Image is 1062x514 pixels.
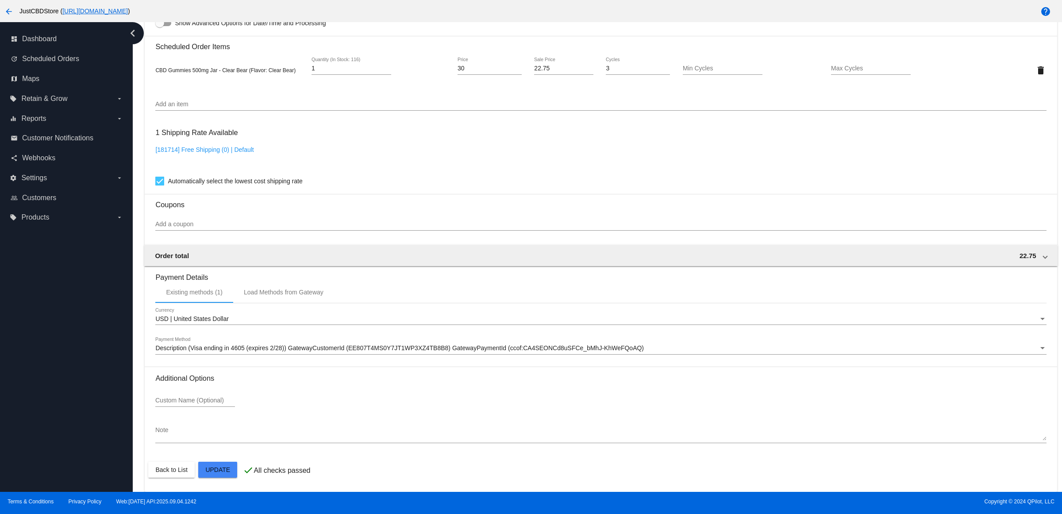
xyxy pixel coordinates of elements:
input: Min Cycles [683,65,762,72]
input: Add an item [155,101,1046,108]
i: equalizer [10,115,17,122]
i: update [11,55,18,62]
h3: 1 Shipping Rate Available [155,123,238,142]
i: local_offer [10,95,17,102]
i: share [11,155,18,162]
i: arrow_drop_down [116,115,123,122]
i: email [11,135,18,142]
mat-icon: help [1040,6,1051,17]
h3: Coupons [155,194,1046,209]
input: Max Cycles [831,65,911,72]
mat-icon: delete [1035,65,1046,76]
i: arrow_drop_down [116,174,123,182]
span: JustCBDStore ( ) [19,8,130,15]
span: Retain & Grow [21,95,67,103]
mat-expansion-panel-header: Order total 22.75 [144,245,1057,266]
a: people_outline Customers [11,191,123,205]
i: chevron_left [126,26,140,40]
span: Back to List [155,466,187,473]
span: Settings [21,174,47,182]
p: All checks passed [254,467,310,475]
div: Load Methods from Gateway [244,289,323,296]
span: 22.75 [1020,252,1036,259]
a: map Maps [11,72,123,86]
mat-icon: check [243,465,254,475]
a: Terms & Conditions [8,499,54,505]
input: Sale Price [534,65,593,72]
i: arrow_drop_down [116,214,123,221]
input: Quantity (In Stock: 116) [312,65,391,72]
a: email Customer Notifications [11,131,123,145]
span: CBD Gummies 500mg Jar - Clear Bear (Flavor: Clear Bear) [155,67,296,73]
input: Cycles [606,65,670,72]
span: Reports [21,115,46,123]
span: Automatically select the lowest cost shipping rate [168,176,302,186]
span: Customer Notifications [22,134,93,142]
i: map [11,75,18,82]
h3: Additional Options [155,374,1046,383]
a: share Webhooks [11,151,123,165]
a: [URL][DOMAIN_NAME] [62,8,128,15]
span: USD | United States Dollar [155,315,228,322]
input: Custom Name (Optional) [155,397,235,404]
a: Web:[DATE] API:2025.09.04.1242 [116,499,196,505]
i: settings [10,174,17,182]
span: Customers [22,194,56,202]
button: Back to List [148,462,194,478]
input: Add a coupon [155,221,1046,228]
span: Products [21,213,49,221]
i: people_outline [11,194,18,201]
span: Dashboard [22,35,57,43]
span: Scheduled Orders [22,55,79,63]
span: Update [205,466,230,473]
a: dashboard Dashboard [11,32,123,46]
span: Copyright © 2024 QPilot, LLC [539,499,1054,505]
input: Price [458,65,522,72]
mat-select: Currency [155,316,1046,323]
span: Show Advanced Options for Date/Time and Processing [175,19,326,27]
button: Update [198,462,237,478]
span: Webhooks [22,154,55,162]
span: Order total [155,252,189,259]
h3: Scheduled Order Items [155,36,1046,51]
i: arrow_drop_down [116,95,123,102]
span: Maps [22,75,39,83]
a: Privacy Policy [69,499,102,505]
i: local_offer [10,214,17,221]
a: [181714] Free Shipping (0) | Default [155,146,254,153]
i: dashboard [11,35,18,43]
span: Description (Visa ending in 4605 (expires 2/28)) GatewayCustomerId (EE807T4MS0Y7JT1WP3XZ4TB8B8) G... [155,344,644,352]
mat-select: Payment Method [155,345,1046,352]
a: update Scheduled Orders [11,52,123,66]
mat-icon: arrow_back [4,6,14,17]
div: Existing methods (1) [166,289,223,296]
h3: Payment Details [155,267,1046,282]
